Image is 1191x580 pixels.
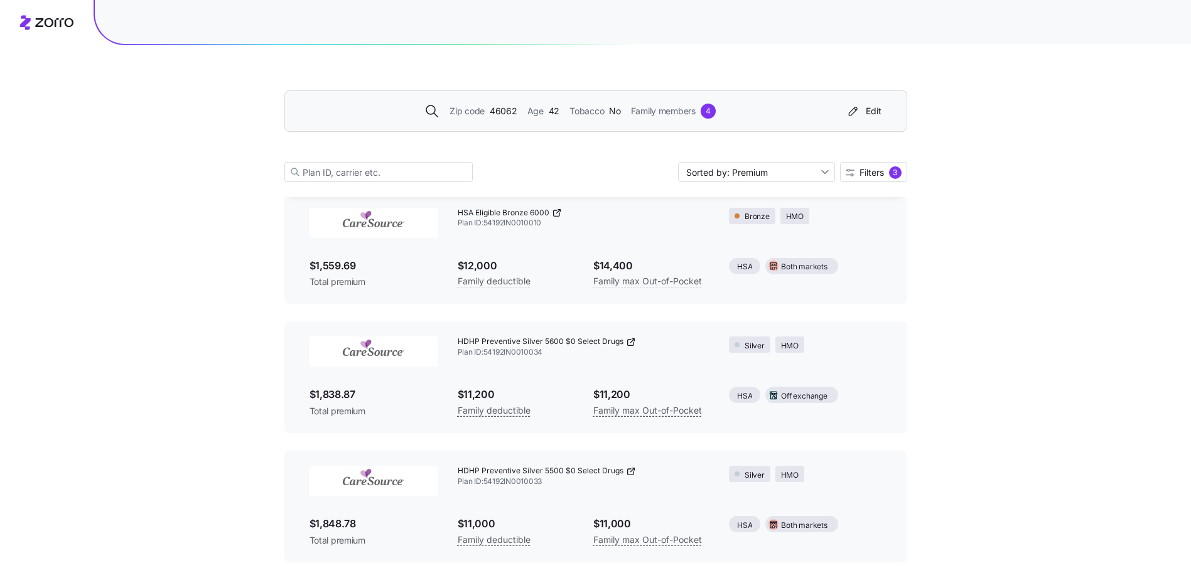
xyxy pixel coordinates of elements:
span: Bronze [745,211,770,223]
span: Silver [745,340,765,352]
span: Both markets [781,261,827,273]
button: Filters3 [840,162,907,182]
span: Total premium [310,276,438,288]
span: Total premium [310,405,438,417]
span: Filters [860,168,884,177]
span: HMO [781,470,799,481]
span: Age [527,104,544,118]
span: Family deductible [458,403,531,418]
span: HSA [737,390,752,402]
span: Plan ID: 54192IN0010033 [458,476,709,487]
span: $11,000 [458,516,573,532]
span: Family deductible [458,274,531,289]
span: Family members [631,104,696,118]
span: $11,000 [593,516,709,532]
span: Family deductible [458,532,531,547]
span: Plan ID: 54192IN0010034 [458,347,709,358]
div: Edit [846,105,881,117]
span: Tobacco [569,104,604,118]
span: Family max Out-of-Pocket [593,274,702,289]
div: 3 [889,166,902,179]
input: Plan ID, carrier etc. [284,162,473,182]
span: $11,200 [458,387,573,402]
span: Silver [745,470,765,481]
img: CareSource [310,208,438,238]
span: $11,200 [593,387,709,402]
span: 42 [549,104,559,118]
span: $12,000 [458,258,573,274]
span: HSA [737,261,752,273]
span: Both markets [781,520,827,532]
span: Plan ID: 54192IN0010010 [458,218,709,228]
span: $1,848.78 [310,516,438,532]
span: Zip code [450,104,485,118]
span: $1,559.69 [310,258,438,274]
img: CareSource [310,336,438,367]
span: HMO [786,211,804,223]
span: Off exchange [781,390,827,402]
span: No [609,104,620,118]
span: HSA Eligible Bronze 6000 [458,208,549,218]
span: Family max Out-of-Pocket [593,532,702,547]
span: $1,838.87 [310,387,438,402]
input: Sort by [678,162,835,182]
span: $14,400 [593,258,709,274]
span: 46062 [490,104,517,118]
img: CareSource [310,466,438,496]
button: Edit [841,101,887,121]
span: Total premium [310,534,438,547]
span: HSA [737,520,752,532]
span: HMO [781,340,799,352]
span: Family max Out-of-Pocket [593,403,702,418]
span: HDHP Preventive Silver 5500 $0 Select Drugs [458,466,623,476]
span: HDHP Preventive Silver 5600 $0 Select Drugs [458,336,623,347]
div: 4 [701,104,716,119]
